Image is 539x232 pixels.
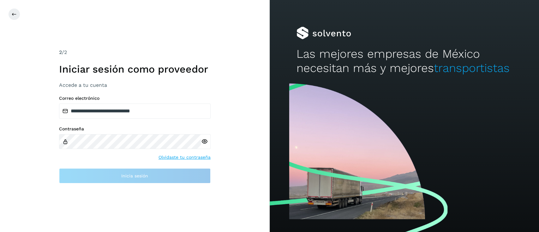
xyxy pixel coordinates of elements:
[159,154,211,161] a: Olvidaste tu contraseña
[59,63,211,75] h1: Iniciar sesión como proveedor
[59,96,211,101] label: Correo electrónico
[59,168,211,183] button: Inicia sesión
[434,61,510,75] span: transportistas
[296,47,512,75] h2: Las mejores empresas de México necesitan más y mejores
[59,49,211,56] div: /2
[59,82,211,88] h3: Accede a tu cuenta
[121,174,148,178] span: Inicia sesión
[59,126,211,132] label: Contraseña
[59,49,62,55] span: 2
